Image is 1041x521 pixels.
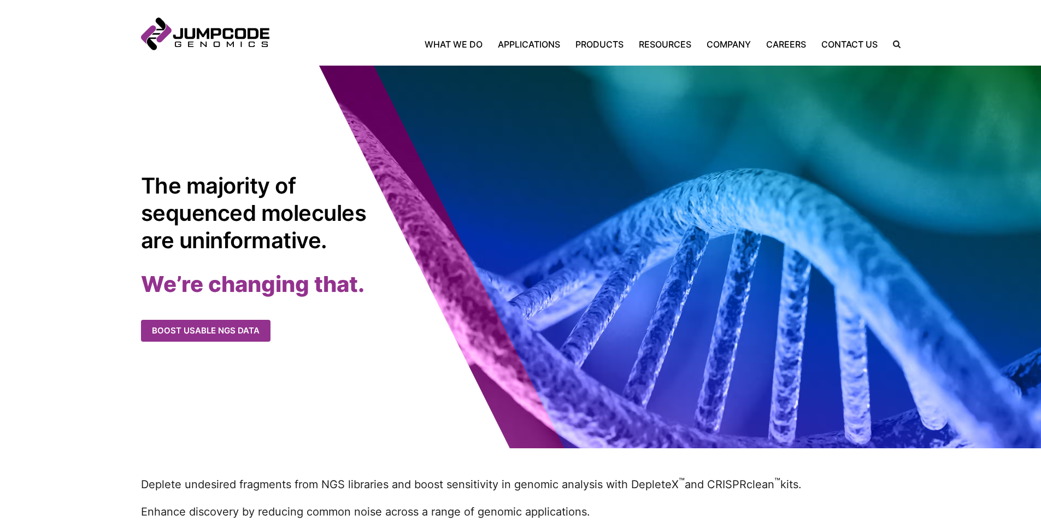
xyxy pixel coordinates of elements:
[774,477,780,487] sup: ™
[679,477,685,487] sup: ™
[141,504,901,520] p: Enhance discovery by reducing common noise across a range of genomic applications.
[814,38,885,51] a: Contact Us
[490,38,568,51] a: Applications
[141,271,521,298] h2: We’re changing that.
[141,476,901,493] p: Deplete undesired fragments from NGS libraries and boost sensitivity in genomic analysis with Dep...
[699,38,758,51] a: Company
[568,38,631,51] a: Products
[758,38,814,51] a: Careers
[141,320,270,342] a: Boost usable NGS data
[425,38,490,51] a: What We Do
[885,40,901,48] label: Search the site.
[631,38,699,51] a: Resources
[269,38,885,51] nav: Primary Navigation
[141,172,373,254] h1: The majority of sequenced molecules are uninformative.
